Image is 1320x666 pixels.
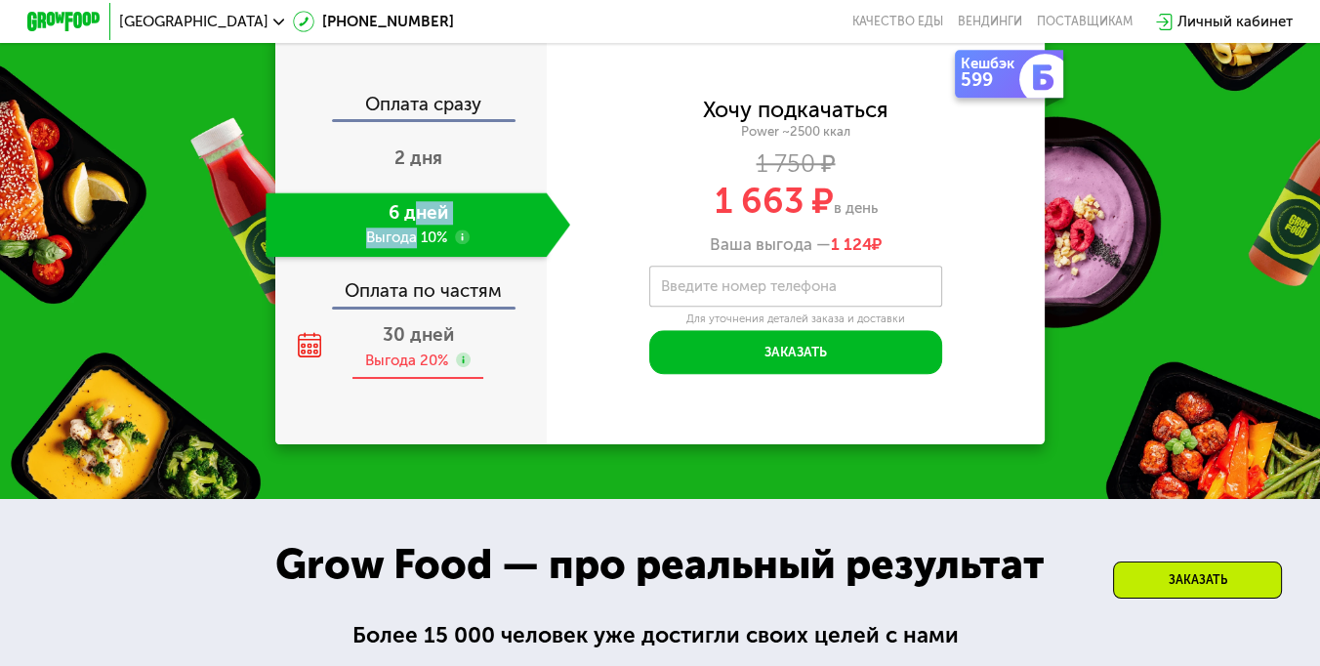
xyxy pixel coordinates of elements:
[958,15,1022,29] a: Вендинги
[244,533,1076,596] div: Grow Food — про реальный результат
[649,330,942,374] button: Заказать
[831,234,872,254] span: 1 124
[119,15,268,29] span: [GEOGRAPHIC_DATA]
[961,57,1023,71] div: Кешбэк
[547,124,1046,141] div: Power ~2500 ккал
[1037,15,1133,29] div: поставщикам
[383,323,454,346] span: 30 дней
[352,619,969,653] div: Более 15 000 человек уже достигли своих целей с нами
[365,351,448,371] div: Выгода 20%
[293,11,454,33] a: [PHONE_NUMBER]
[1177,11,1293,33] div: Личный кабинет
[714,180,833,222] span: 1 663 ₽
[961,71,1023,90] div: 599
[547,234,1046,255] div: Ваша выгода —
[703,101,888,121] div: Хочу подкачаться
[833,199,877,217] span: в день
[649,312,942,326] div: Для уточнения деталей заказа и доставки
[852,15,943,29] a: Качество еды
[1113,562,1282,599] div: Заказать
[277,96,547,119] div: Оплата сразу
[394,146,442,169] span: 2 дня
[831,234,882,255] span: ₽
[547,154,1046,175] div: 1 750 ₽
[277,264,547,306] div: Оплата по частям
[661,281,837,291] label: Введите номер телефона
